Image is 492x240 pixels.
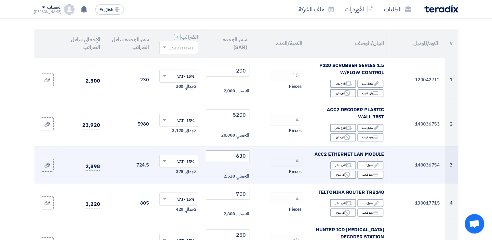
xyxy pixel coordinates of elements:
span: + [176,33,179,41]
ng-select: VAT [159,114,198,127]
th: البيان/الوصف [308,29,389,58]
span: 2,898 [86,163,100,171]
th: الضرائب [154,29,203,58]
span: English [100,7,113,12]
div: تعديل البند [357,124,383,132]
input: أدخل سعر الوحدة [206,188,250,200]
td: 1 [445,58,458,102]
span: 3,120 [172,127,184,134]
img: Teradix logo [424,5,458,13]
span: 20,800 [221,132,235,139]
th: سعر الوحدة (SAR) [203,29,252,58]
div: اقترح بدائل [330,80,356,88]
button: English [95,4,124,15]
td: 140036754 [389,146,445,184]
td: 805 [105,184,154,222]
div: بنود فرعية [357,208,383,217]
th: سعر الوحدة شامل الضرائب [105,29,154,58]
span: P220 SCRUBBER SERIES 1.5 W/FLOW CONTROL [319,62,384,76]
span: TELTONIKA ROUTER TRB140 [318,189,384,196]
span: الاجمالي [185,168,197,175]
a: الأوردرات [339,2,379,17]
div: غير متاح [330,133,356,141]
td: 3 [445,146,458,184]
span: 378 [176,168,184,175]
a: ملف الشركة [293,2,339,17]
span: الاجمالي [185,206,197,213]
span: 2,300 [86,77,100,85]
td: 2 [445,102,458,146]
img: profile_test.png [64,4,74,15]
input: RFQ_STEP1.ITEMS.2.AMOUNT_TITLE [270,70,302,81]
div: اقترح بدائل [330,199,356,207]
span: 2,520 [223,173,235,180]
input: أدخل سعر الوحدة [206,65,250,77]
div: غير متاح [330,89,356,97]
td: 140036753 [389,102,445,146]
span: الاجمالي [236,132,249,139]
span: ACC2 DECODER PLASTIC WALL 75ST [327,106,384,121]
div: غير متاح [330,171,356,179]
div: بنود فرعية [357,171,383,179]
div: اقترح بدائل [330,124,356,132]
div: تعديل البند [357,199,383,207]
a: الطلبات [379,2,417,17]
a: Open chat [465,214,484,233]
th: الكمية/العدد [252,29,308,58]
div: تعديل البند [357,80,383,88]
td: 120042712 [389,58,445,102]
input: RFQ_STEP1.ITEMS.2.AMOUNT_TITLE [270,155,302,167]
span: 300 [176,83,184,90]
td: 130017715 [389,184,445,222]
div: بنود فرعية [357,133,383,141]
span: الاجمالي [236,211,249,217]
td: 5980 [105,102,154,146]
span: ACC2 ETHERNET LAN MODULE [314,151,384,158]
div: [PERSON_NAME] [34,10,61,14]
input: RFQ_STEP1.ITEMS.2.AMOUNT_TITLE [270,193,302,204]
ng-select: VAT [159,155,198,168]
td: 724.5 [105,146,154,184]
div: الحساب [47,5,61,10]
span: 2,000 [223,88,235,94]
input: RFQ_STEP1.ITEMS.2.AMOUNT_TITLE [270,114,302,126]
ng-select: VAT [159,193,198,206]
th: الإجمالي شامل الضرائب [60,29,105,58]
input: أدخل سعر الوحدة [206,150,250,162]
input: أدخل سعر الوحدة [206,109,250,121]
ng-select: VAT [159,70,198,83]
span: Pieces [289,206,302,213]
span: الاجمالي [236,173,249,180]
span: 420 [176,206,184,213]
span: Pieces [289,127,302,134]
span: الاجمالي [185,127,197,134]
div: تعديل البند [357,161,383,169]
span: 3,220 [86,200,100,208]
div: بنود فرعية [357,89,383,97]
th: # [445,29,458,58]
span: Pieces [289,83,302,90]
span: 23,920 [82,121,100,129]
span: الاجمالي [185,83,197,90]
span: الاجمالي [236,88,249,94]
div: اقترح بدائل [330,161,356,169]
div: غير متاح [330,208,356,217]
td: 230 [105,58,154,102]
td: 4 [445,184,458,222]
th: الكود/الموديل [389,29,445,58]
span: Pieces [289,168,302,175]
span: 2,800 [223,211,235,217]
